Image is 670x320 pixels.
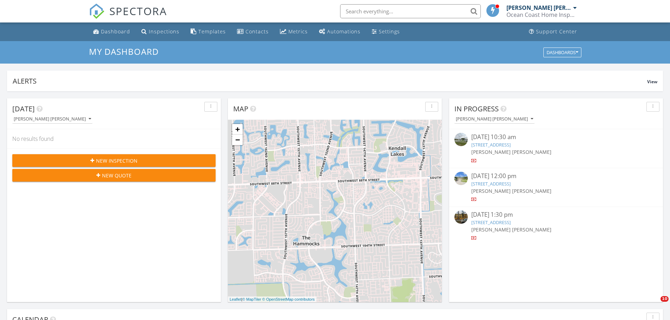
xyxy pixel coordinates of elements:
div: Dashboards [547,50,578,55]
a: Zoom out [232,135,243,145]
a: [DATE] 12:00 pm [STREET_ADDRESS] [PERSON_NAME] [PERSON_NAME] [454,172,658,203]
button: [PERSON_NAME] [PERSON_NAME] [12,115,92,124]
div: Inspections [149,28,179,35]
button: New Inspection [12,154,216,167]
a: [DATE] 1:30 pm [STREET_ADDRESS] [PERSON_NAME] [PERSON_NAME] [454,210,658,242]
a: Zoom in [232,124,243,135]
span: [DATE] [12,104,35,113]
div: Alerts [13,76,647,86]
span: My Dashboard [89,46,159,57]
a: Templates [188,25,229,38]
div: [DATE] 10:30 am [471,133,641,142]
img: The Best Home Inspection Software - Spectora [89,4,104,19]
a: Support Center [526,25,580,38]
a: Metrics [277,25,311,38]
a: Automations (Basic) [316,25,363,38]
span: New Inspection [96,157,138,164]
div: [PERSON_NAME] [PERSON_NAME] [506,4,572,11]
div: Automations [327,28,360,35]
span: In Progress [454,104,499,113]
div: Ocean Coast Home Inspections [506,11,577,18]
a: Leaflet [230,297,241,301]
div: | [228,296,317,302]
button: [PERSON_NAME] [PERSON_NAME] [454,115,535,124]
span: New Quote [102,172,132,179]
button: New Quote [12,169,216,182]
img: streetview [454,172,468,185]
div: Templates [198,28,226,35]
a: © MapTiler [242,297,261,301]
span: SPECTORA [109,4,167,18]
span: [PERSON_NAME] [PERSON_NAME] [471,149,551,155]
span: View [647,79,657,85]
div: [PERSON_NAME] [PERSON_NAME] [14,117,91,122]
a: SPECTORA [89,9,167,24]
a: [STREET_ADDRESS] [471,142,511,148]
div: [DATE] 1:30 pm [471,210,641,219]
button: Dashboards [543,47,581,57]
span: [PERSON_NAME] [PERSON_NAME] [471,188,551,194]
span: [PERSON_NAME] [PERSON_NAME] [471,226,551,233]
a: Settings [369,25,403,38]
img: streetview [454,133,468,146]
div: No results found [7,129,221,148]
div: Support Center [536,28,577,35]
a: [DATE] 10:30 am [STREET_ADDRESS] [PERSON_NAME] [PERSON_NAME] [454,133,658,164]
div: [DATE] 12:00 pm [471,172,641,181]
div: [PERSON_NAME] [PERSON_NAME] [456,117,533,122]
a: Dashboard [90,25,133,38]
div: Metrics [288,28,308,35]
input: Search everything... [340,4,481,18]
a: [STREET_ADDRESS] [471,219,511,226]
a: [STREET_ADDRESS] [471,181,511,187]
a: Inspections [139,25,182,38]
a: Contacts [234,25,272,38]
span: Map [233,104,248,113]
div: Contacts [245,28,269,35]
img: streetview [454,210,468,224]
span: 10 [661,296,669,302]
iframe: Intercom live chat [646,296,663,313]
a: © OpenStreetMap contributors [262,297,315,301]
div: Settings [379,28,400,35]
div: Dashboard [101,28,130,35]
